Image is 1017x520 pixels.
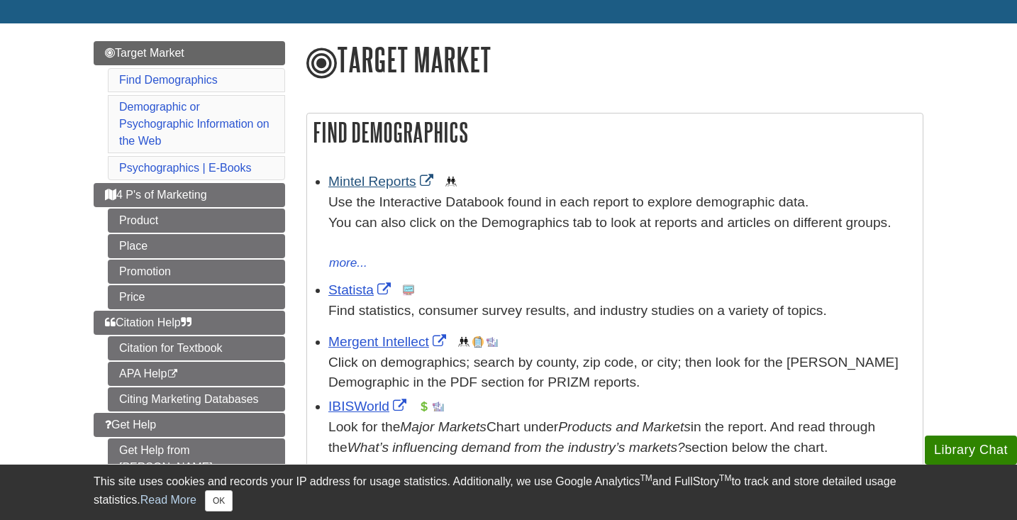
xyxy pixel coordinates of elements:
span: Citation Help [105,316,191,328]
sup: TM [719,473,731,483]
i: What’s influencing demand from the industry’s markets? [348,440,685,455]
a: Get Help from [PERSON_NAME] [108,438,285,480]
a: Psychographics | E-Books [119,162,251,174]
a: Find Demographics [119,74,218,86]
img: Industry Report [433,401,444,412]
button: Close [205,490,233,511]
p: Find statistics, consumer survey results, and industry studies on a variety of topics. [328,301,916,321]
a: Link opens in new window [328,399,410,414]
a: Target Market [94,41,285,65]
span: 4 P's of Marketing [105,189,207,201]
a: Citing Marketing Databases [108,387,285,411]
a: Get Help [94,413,285,437]
span: Target Market [105,47,184,59]
div: Use the Interactive Databook found in each report to explore demographic data. You can also click... [328,192,916,253]
a: Promotion [108,260,285,284]
span: Get Help [105,419,156,431]
img: Demographics [445,176,457,187]
i: This link opens in a new window [167,370,179,379]
button: more... [328,253,368,273]
div: Click on demographics; search by county, zip code, or city; then look for the [PERSON_NAME] Demog... [328,353,916,394]
h2: Find Demographics [307,114,923,151]
i: Products and Markets [558,419,691,434]
button: Library Chat [925,436,1017,465]
img: Statistics [403,284,414,296]
img: Financial Report [418,401,430,412]
i: Major Markets [400,419,487,434]
a: Product [108,209,285,233]
a: 4 P's of Marketing [94,183,285,207]
div: Look for the Chart under in the report. And read through the section below the chart. [328,417,916,458]
img: Demographics [458,336,469,348]
a: Citation for Textbook [108,336,285,360]
a: Read More [140,494,196,506]
div: This site uses cookies and records your IP address for usage statistics. Additionally, we use Goo... [94,473,923,511]
a: Demographic or Psychographic Information on the Web [119,101,269,147]
img: Industry Report [487,336,498,348]
a: APA Help [108,362,285,386]
a: Link opens in new window [328,334,450,349]
h1: Target Market [306,41,923,81]
a: Citation Help [94,311,285,335]
a: Place [108,234,285,258]
img: Company Information [472,336,484,348]
a: Link opens in new window [328,282,394,297]
a: Link opens in new window [328,174,437,189]
a: Price [108,285,285,309]
sup: TM [640,473,652,483]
